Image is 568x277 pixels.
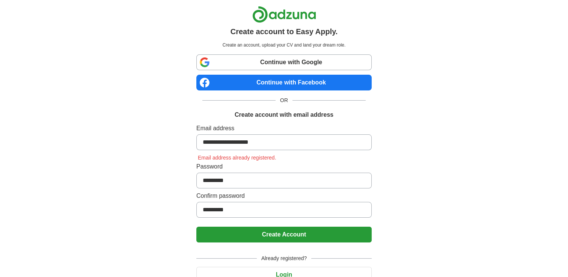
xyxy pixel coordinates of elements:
h1: Create account with email address [235,110,333,119]
img: Adzuna logo [252,6,316,23]
a: Continue with Facebook [196,75,372,90]
a: Continue with Google [196,54,372,70]
button: Create Account [196,227,372,242]
label: Password [196,162,372,171]
p: Create an account, upload your CV and land your dream role. [198,42,370,48]
label: Confirm password [196,191,372,200]
span: Already registered? [257,254,311,262]
span: Email address already registered. [196,155,278,161]
label: Email address [196,124,372,133]
h1: Create account to Easy Apply. [231,26,338,37]
span: OR [276,96,292,104]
